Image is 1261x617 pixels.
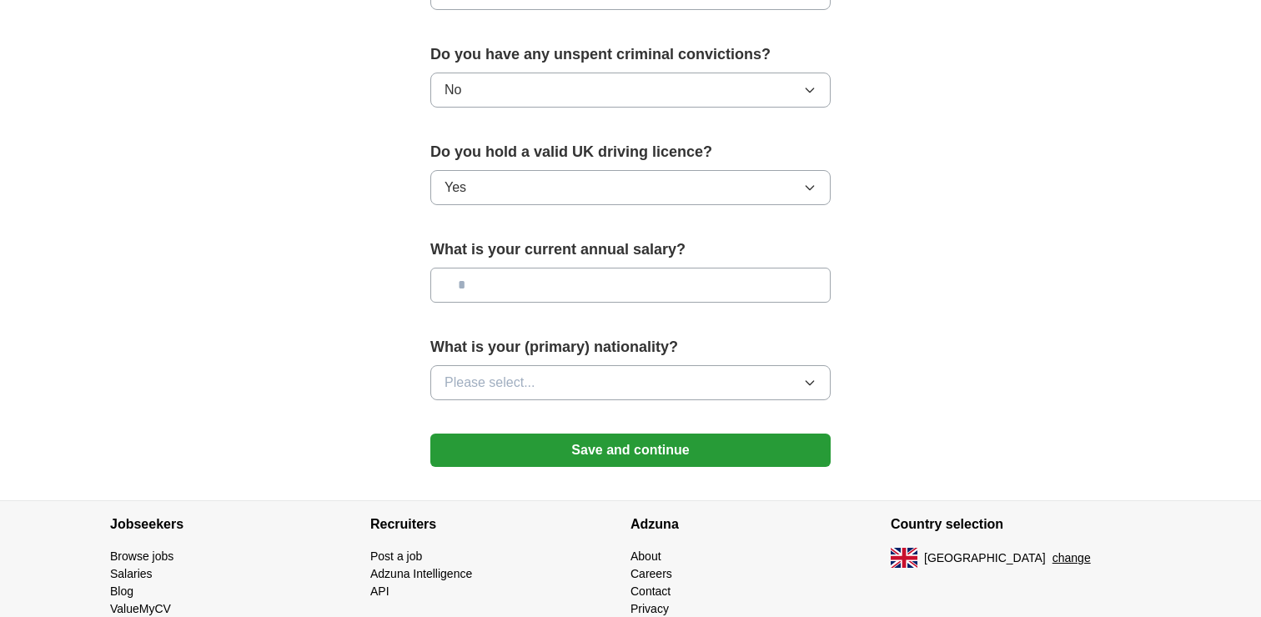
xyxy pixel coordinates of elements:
[430,170,831,205] button: Yes
[110,549,173,563] a: Browse jobs
[430,336,831,359] label: What is your (primary) nationality?
[891,548,917,568] img: UK flag
[110,602,171,615] a: ValueMyCV
[430,43,831,66] label: Do you have any unspent criminal convictions?
[110,584,133,598] a: Blog
[630,567,672,580] a: Careers
[891,501,1151,548] h4: Country selection
[110,567,153,580] a: Salaries
[924,549,1046,567] span: [GEOGRAPHIC_DATA]
[630,549,661,563] a: About
[430,73,831,108] button: No
[1053,549,1091,567] button: change
[445,373,535,393] span: Please select...
[630,602,669,615] a: Privacy
[430,365,831,400] button: Please select...
[445,80,461,100] span: No
[430,434,831,467] button: Save and continue
[370,549,422,563] a: Post a job
[430,141,831,163] label: Do you hold a valid UK driving licence?
[430,238,831,261] label: What is your current annual salary?
[370,584,389,598] a: API
[630,584,671,598] a: Contact
[445,178,466,198] span: Yes
[370,567,472,580] a: Adzuna Intelligence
